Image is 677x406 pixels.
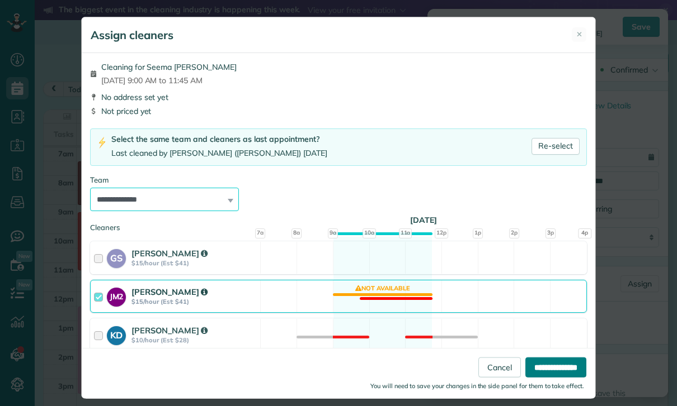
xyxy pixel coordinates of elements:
div: Team [90,175,587,185]
span: ✕ [576,29,582,40]
strong: GS [107,249,126,265]
div: Select the same team and cleaners as last appointment? [111,133,327,145]
span: [DATE] 9:00 AM to 11:45 AM [101,75,237,86]
strong: $10/hour (Est: $28) [131,336,257,344]
strong: $15/hour (Est: $41) [131,298,257,305]
strong: [PERSON_NAME] [131,325,208,336]
div: No address set yet [90,92,587,103]
div: Not priced yet [90,106,587,117]
img: lightning-bolt-icon-94e5364df696ac2de96d3a42b8a9ff6ba979493684c50e6bbbcda72601fa0d29.png [97,137,107,149]
h5: Assign cleaners [91,27,173,43]
a: Re-select [532,138,580,155]
div: Cleaners [90,222,587,226]
small: You will need to save your changes in the side panel for them to take effect. [370,382,584,390]
strong: JM2 [107,288,126,303]
strong: [PERSON_NAME] [131,286,208,297]
strong: $15/hour (Est: $41) [131,259,257,267]
strong: [PERSON_NAME] [131,248,208,259]
a: Cancel [478,357,521,378]
div: Last cleaned by [PERSON_NAME] ([PERSON_NAME]) [DATE] [111,147,327,159]
span: Cleaning for Seema [PERSON_NAME] [101,61,237,73]
strong: KD [107,326,126,342]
